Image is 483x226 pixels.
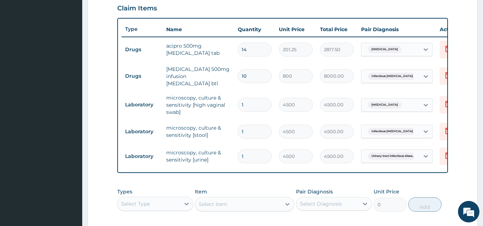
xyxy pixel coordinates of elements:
[121,200,150,207] div: Select Type
[4,150,136,175] textarea: Type your message and hit 'Enter'
[368,73,431,80] span: Infectious [MEDICAL_DATA] of intest...
[37,40,120,49] div: Chat with us now
[195,188,207,195] label: Item
[368,101,401,109] span: [MEDICAL_DATA]
[374,188,399,195] label: Unit Price
[368,153,418,160] span: Urinary tract infectious disea...
[122,98,163,111] td: Laboratory
[368,46,401,53] span: [MEDICAL_DATA]
[117,5,157,13] h3: Claim Items
[117,189,132,195] label: Types
[358,22,436,37] th: Pair Diagnosis
[13,36,29,54] img: d_794563401_company_1708531726252_794563401
[163,145,234,167] td: microscopy, culture & sensitivity [urine]
[300,200,342,207] div: Select Diagnosis
[163,121,234,142] td: microscopy, culture & sensitivity [stool]
[163,22,234,37] th: Name
[368,128,431,135] span: Infectious [MEDICAL_DATA] of intest...
[41,67,99,140] span: We're online!
[122,125,163,138] td: Laboratory
[436,22,472,37] th: Actions
[163,39,234,60] td: acipro 500mg [MEDICAL_DATA] tab
[316,22,358,37] th: Total Price
[163,91,234,119] td: microscopy, culture & sensitivity [high vaginal swab]
[234,22,275,37] th: Quantity
[122,150,163,163] td: Laboratory
[122,23,163,36] th: Type
[408,197,442,212] button: Add
[296,188,333,195] label: Pair Diagnosis
[122,69,163,83] td: Drugs
[122,43,163,56] td: Drugs
[275,22,316,37] th: Unit Price
[163,62,234,91] td: [MEDICAL_DATA] 500mg infusion [MEDICAL_DATA] btl
[117,4,134,21] div: Minimize live chat window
